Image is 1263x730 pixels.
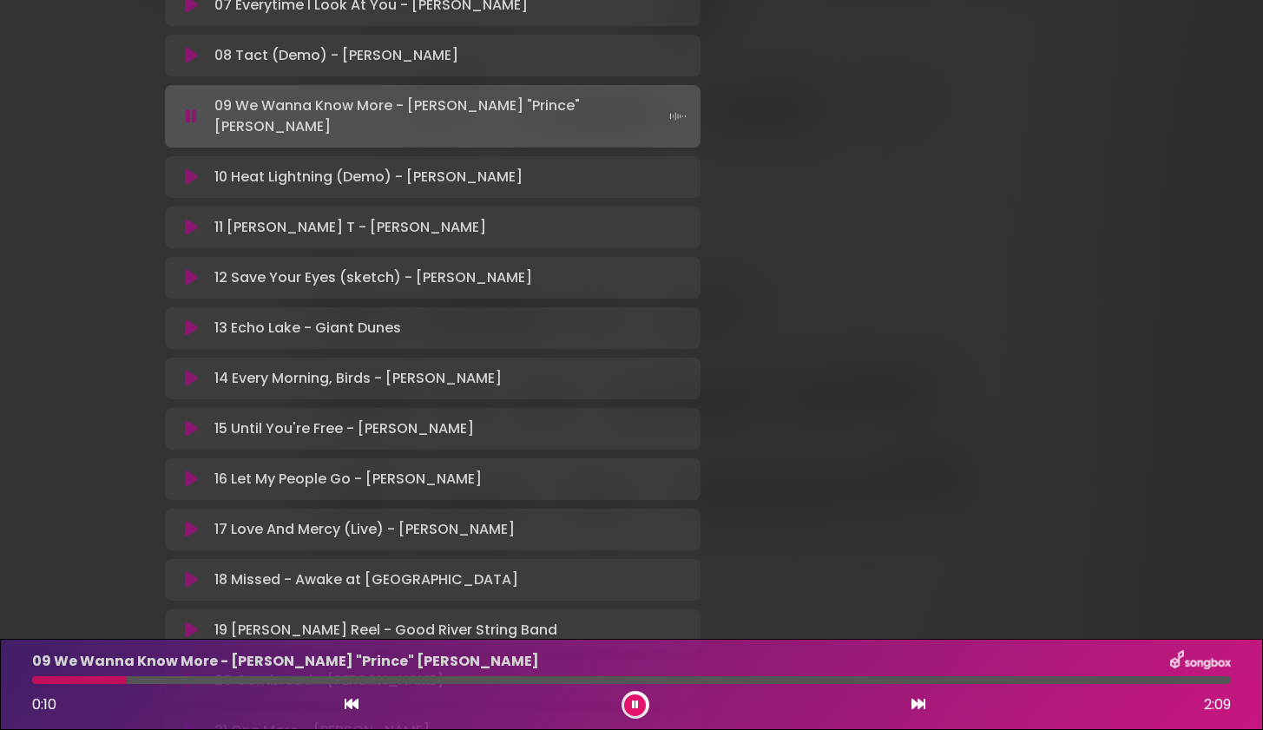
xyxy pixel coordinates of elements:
p: 12 Save Your Eyes (sketch) - [PERSON_NAME] [214,267,532,288]
p: 17 Love And Mercy (Live) - [PERSON_NAME] [214,519,515,540]
p: 13 Echo Lake - Giant Dunes [214,318,401,339]
p: 10 Heat Lightning (Demo) - [PERSON_NAME] [214,167,523,187]
img: songbox-logo-white.png [1170,650,1231,673]
p: 18 Missed - Awake at [GEOGRAPHIC_DATA] [214,569,518,590]
span: 0:10 [32,694,56,714]
span: 2:09 [1204,694,1231,715]
img: waveform4.gif [666,104,690,128]
p: 11 [PERSON_NAME] T - [PERSON_NAME] [214,217,486,238]
p: 15 Until You're Free - [PERSON_NAME] [214,418,474,439]
p: 09 We Wanna Know More - [PERSON_NAME] "Prince" [PERSON_NAME] [32,651,539,672]
p: 14 Every Morning, Birds - [PERSON_NAME] [214,368,502,389]
p: 16 Let My People Go - [PERSON_NAME] [214,469,482,490]
p: 19 [PERSON_NAME] Reel - Good River String Band [214,620,557,641]
p: 09 We Wanna Know More - [PERSON_NAME] "Prince" [PERSON_NAME] [214,95,690,137]
p: 08 Tact (Demo) - [PERSON_NAME] [214,45,458,66]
